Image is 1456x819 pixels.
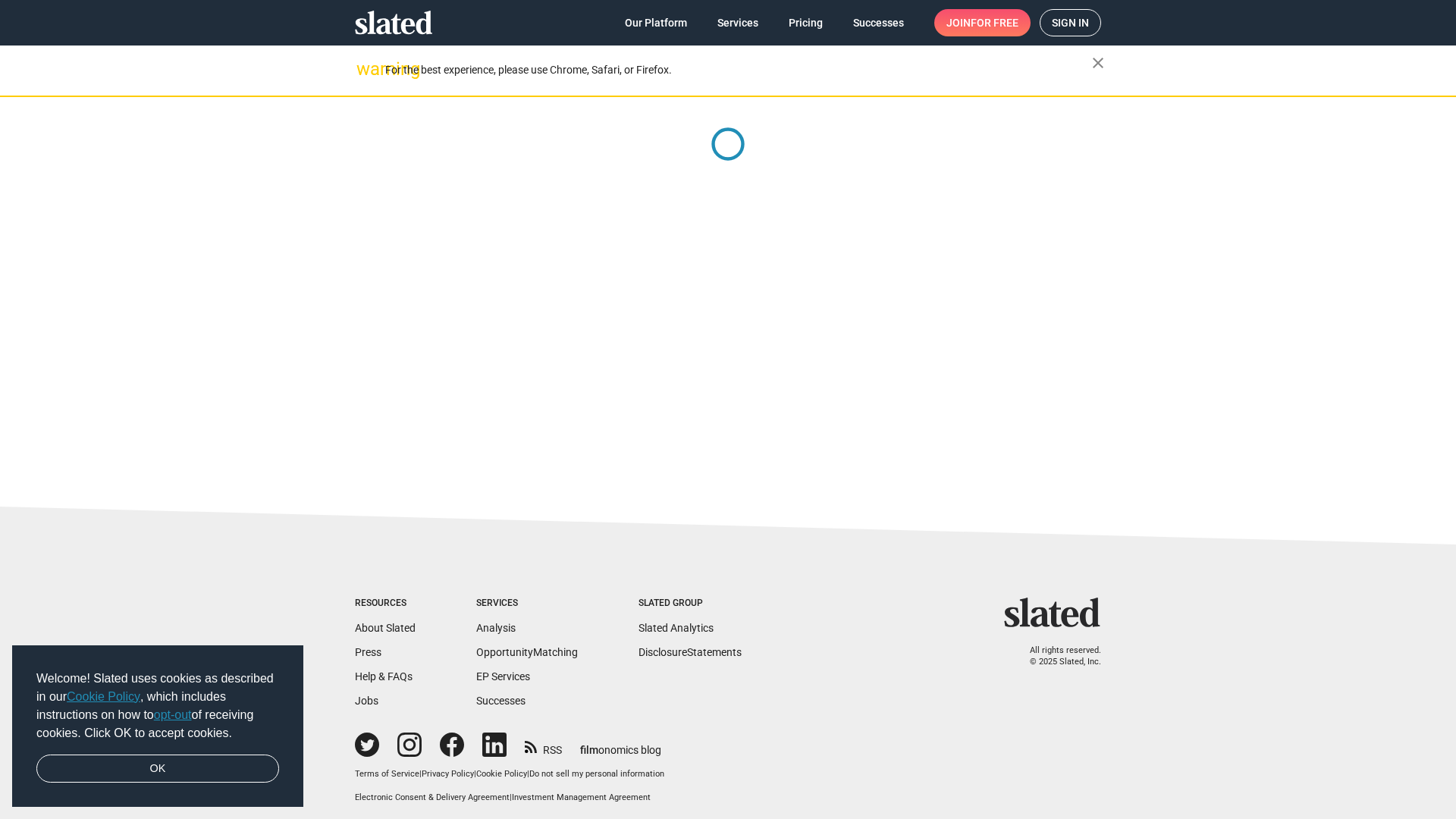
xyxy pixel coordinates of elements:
[529,769,664,780] button: Do not sell my personal information
[841,9,916,36] a: Successes
[1052,10,1089,36] span: Sign in
[777,9,835,36] a: Pricing
[355,622,416,634] a: About Slated
[355,695,378,707] a: Jobs
[474,769,476,779] span: |
[527,769,529,779] span: |
[705,9,770,36] a: Services
[355,598,416,610] div: Resources
[853,9,904,36] span: Successes
[639,646,742,658] a: DisclosureStatements
[385,60,1092,80] div: For the best experience, please use Chrome, Safari, or Firefox.
[580,731,661,758] a: filmonomics blog
[934,9,1031,36] a: Joinfor free
[355,646,381,658] a: Press
[356,60,375,78] mat-icon: warning
[355,769,419,779] a: Terms of Service
[422,769,474,779] a: Privacy Policy
[419,769,422,779] span: |
[1014,645,1101,667] p: All rights reserved. © 2025 Slated, Inc.
[36,670,279,742] span: Welcome! Slated uses cookies as described in our , which includes instructions on how to of recei...
[154,708,192,721] a: opt-out
[971,9,1018,36] span: for free
[613,9,699,36] a: Our Platform
[625,9,687,36] span: Our Platform
[580,744,598,756] span: film
[476,670,530,682] a: EP Services
[36,755,279,783] a: dismiss cookie message
[946,9,1018,36] span: Join
[67,690,140,703] a: Cookie Policy
[355,670,413,682] a: Help & FAQs
[476,598,578,610] div: Services
[510,792,512,802] span: |
[1089,54,1107,72] mat-icon: close
[639,622,714,634] a: Slated Analytics
[512,792,651,802] a: Investment Management Agreement
[525,734,562,758] a: RSS
[1040,9,1101,36] a: Sign in
[717,9,758,36] span: Services
[476,769,527,779] a: Cookie Policy
[355,792,510,802] a: Electronic Consent & Delivery Agreement
[476,622,516,634] a: Analysis
[639,598,742,610] div: Slated Group
[476,646,578,658] a: OpportunityMatching
[12,645,303,808] div: cookieconsent
[789,9,823,36] span: Pricing
[476,695,526,707] a: Successes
